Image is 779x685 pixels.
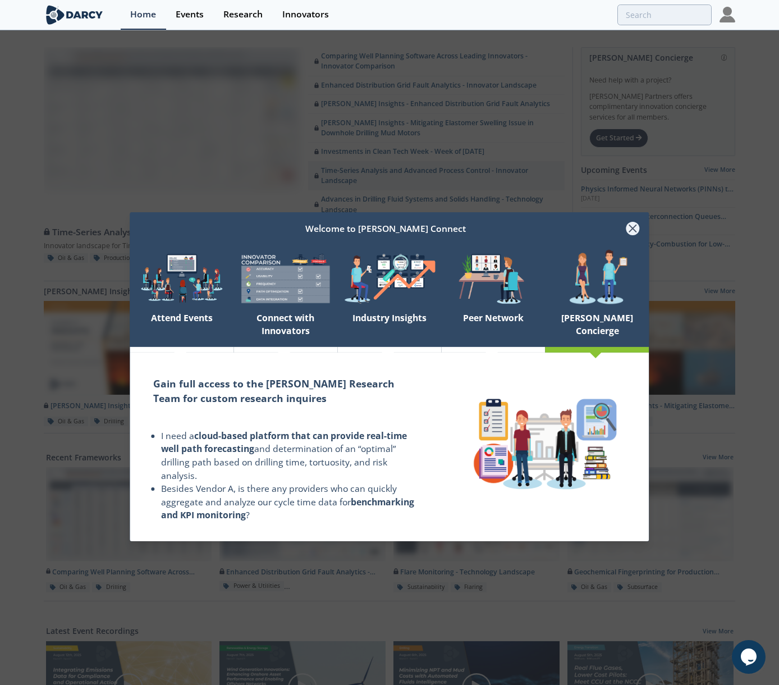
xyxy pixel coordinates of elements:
[282,10,329,19] div: Innovators
[337,249,441,308] img: welcome-find-a12191a34a96034fcac36f4ff4d37733.png
[546,308,649,347] div: [PERSON_NAME] Concierge
[161,496,414,522] strong: benchmarking and KPI monitoring
[130,308,233,347] div: Attend Events
[130,10,156,19] div: Home
[161,430,407,455] strong: cloud-based platform that can provide real-time well path forecasting
[176,10,204,19] div: Events
[44,5,105,25] img: logo-wide.svg
[468,392,624,496] img: concierge-details-e70ed233a7353f2f363bd34cf2359179.png
[161,482,418,522] li: Besides Vendor A, is there any providers who can quickly aggregate and analyze our cycle time dat...
[233,249,337,308] img: welcome-compare-1b687586299da8f117b7ac84fd957760.png
[617,4,712,25] input: Advanced Search
[153,376,418,406] h2: Gain full access to the [PERSON_NAME] Research Team for custom research inquires
[546,249,649,308] img: welcome-concierge-wide-20dccca83e9cbdbb601deee24fb8df72.png
[442,249,546,308] img: welcome-attend-b816887fc24c32c29d1763c6e0ddb6e6.png
[732,640,768,674] iframe: chat widget
[145,218,626,239] div: Welcome to [PERSON_NAME] Connect
[720,7,735,22] img: Profile
[233,308,337,347] div: Connect with Innovators
[161,430,418,483] li: I need a and determination of an “optimal” drilling path based on drilling time, tortuosity, and ...
[223,10,263,19] div: Research
[337,308,441,347] div: Industry Insights
[442,308,546,347] div: Peer Network
[130,249,233,308] img: welcome-explore-560578ff38cea7c86bcfe544b5e45342.png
